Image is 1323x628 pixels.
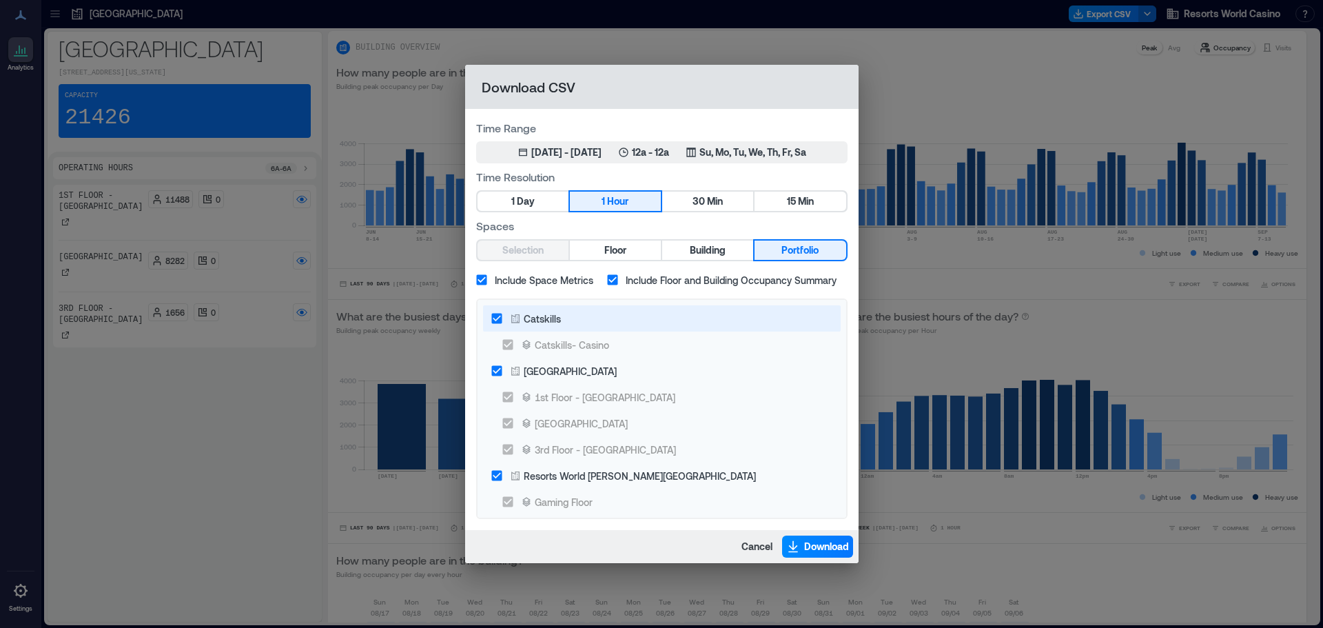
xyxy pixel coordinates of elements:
[517,193,535,210] span: Day
[602,193,605,210] span: 1
[495,273,593,287] span: Include Space Metrics
[535,416,628,431] div: [GEOGRAPHIC_DATA]
[662,241,753,260] button: Building
[690,242,726,259] span: Building
[570,192,661,211] button: 1 Hour
[804,540,849,554] span: Download
[570,241,661,260] button: Floor
[741,540,772,554] span: Cancel
[798,193,814,210] span: Min
[476,120,848,136] label: Time Range
[626,273,837,287] span: Include Floor and Building Occupancy Summary
[604,242,626,259] span: Floor
[465,65,859,109] h2: Download CSV
[737,536,777,558] button: Cancel
[782,536,853,558] button: Download
[755,192,845,211] button: 15 Min
[511,193,515,210] span: 1
[476,141,848,163] button: [DATE] - [DATE]12a - 12aSu, Mo, Tu, We, Th, Fr, Sa
[632,145,669,159] p: 12a - 12a
[476,169,848,185] label: Time Resolution
[524,469,756,483] div: Resorts World [PERSON_NAME][GEOGRAPHIC_DATA]
[707,193,723,210] span: Min
[787,193,796,210] span: 15
[607,193,628,210] span: Hour
[476,218,848,234] label: Spaces
[781,242,819,259] span: Portfolio
[699,145,806,159] p: Su, Mo, Tu, We, Th, Fr, Sa
[535,390,675,405] div: 1st Floor - [GEOGRAPHIC_DATA]
[478,192,568,211] button: 1 Day
[693,193,705,210] span: 30
[531,145,602,159] div: [DATE] - [DATE]
[535,495,593,509] div: Gaming Floor
[755,241,845,260] button: Portfolio
[535,338,609,352] div: Catskills- Casino
[662,192,753,211] button: 30 Min
[535,443,676,457] div: 3rd Floor - [GEOGRAPHIC_DATA]
[524,312,561,326] div: Catskills
[524,364,617,378] div: [GEOGRAPHIC_DATA]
